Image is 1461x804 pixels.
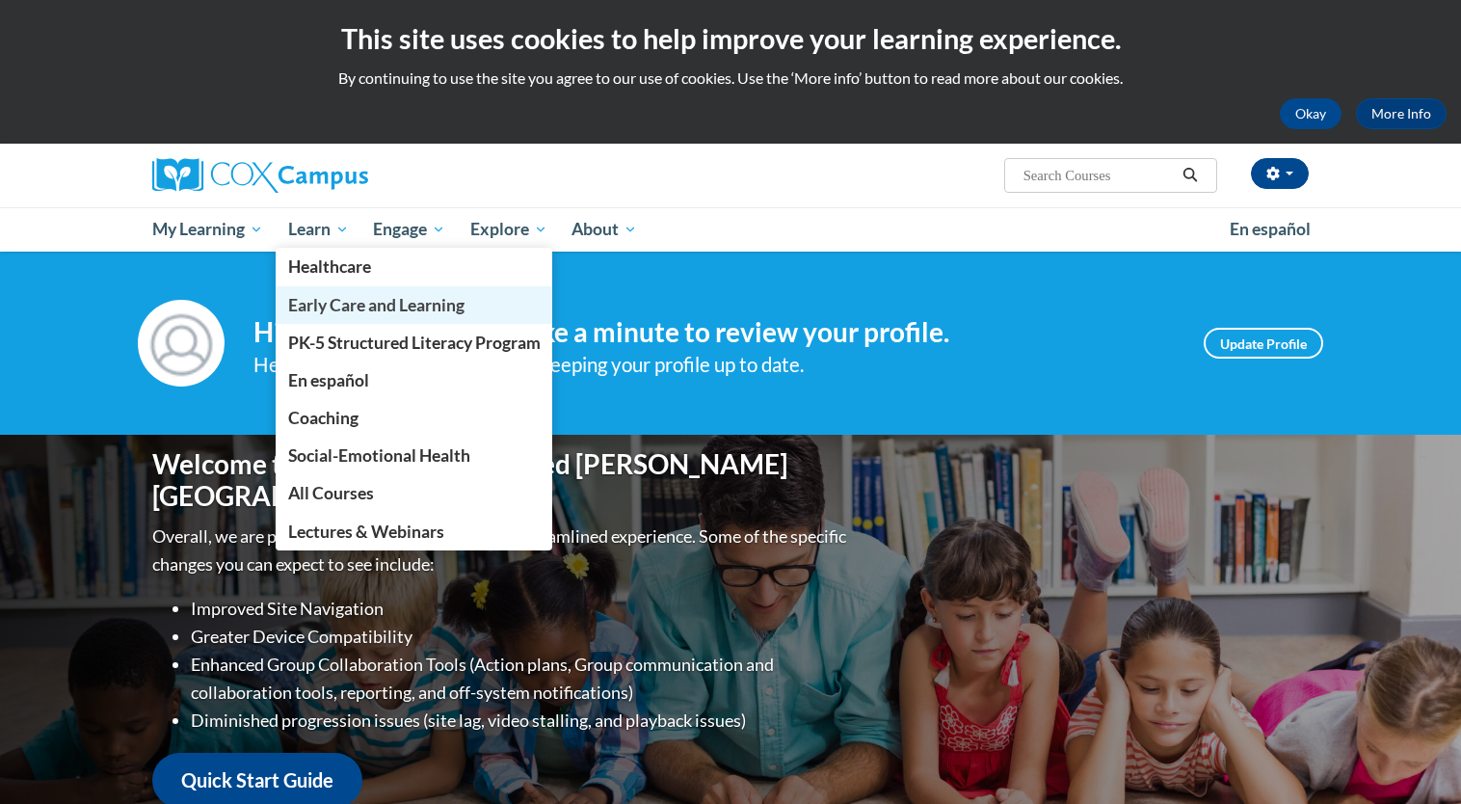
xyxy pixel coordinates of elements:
span: All Courses [288,483,374,503]
a: Healthcare [276,248,553,285]
h2: This site uses cookies to help improve your learning experience. [14,19,1447,58]
span: My Learning [152,218,263,241]
a: En español [276,362,553,399]
button: Search [1176,164,1205,187]
a: PK-5 Structured Literacy Program [276,324,553,362]
a: Social-Emotional Health [276,437,553,474]
li: Improved Site Navigation [191,595,851,623]
span: En español [288,370,369,390]
a: My Learning [140,207,276,252]
span: PK-5 Structured Literacy Program [288,333,541,353]
a: Learn [276,207,361,252]
span: Explore [470,218,547,241]
span: Social-Emotional Health [288,445,470,466]
div: Help improve your experience by keeping your profile up to date. [253,349,1175,381]
a: En español [1217,209,1323,250]
span: Coaching [288,408,359,428]
a: About [560,207,651,252]
a: Early Care and Learning [276,286,553,324]
span: Early Care and Learning [288,295,465,315]
img: Cox Campus [152,158,368,193]
span: About [571,218,637,241]
span: Healthcare [288,256,371,277]
a: Engage [360,207,458,252]
span: En español [1230,219,1311,239]
span: Lectures & Webinars [288,522,444,542]
img: Profile Image [138,300,225,387]
input: Search Courses [1022,164,1176,187]
h1: Welcome to the new and improved [PERSON_NAME][GEOGRAPHIC_DATA] [152,448,851,513]
span: Engage [373,218,445,241]
a: Cox Campus [152,158,518,193]
h4: Hi [PERSON_NAME]! Take a minute to review your profile. [253,316,1175,349]
li: Enhanced Group Collaboration Tools (Action plans, Group communication and collaboration tools, re... [191,651,851,707]
a: Explore [458,207,560,252]
a: More Info [1356,98,1447,129]
div: Main menu [123,207,1338,252]
a: Lectures & Webinars [276,513,553,550]
a: Coaching [276,399,553,437]
a: All Courses [276,474,553,512]
button: Okay [1280,98,1341,129]
button: Account Settings [1251,158,1309,189]
p: Overall, we are proud to provide you with a more streamlined experience. Some of the specific cha... [152,523,851,578]
a: Update Profile [1204,328,1323,359]
p: By continuing to use the site you agree to our use of cookies. Use the ‘More info’ button to read... [14,67,1447,89]
span: Learn [288,218,349,241]
li: Diminished progression issues (site lag, video stalling, and playback issues) [191,707,851,735]
li: Greater Device Compatibility [191,623,851,651]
